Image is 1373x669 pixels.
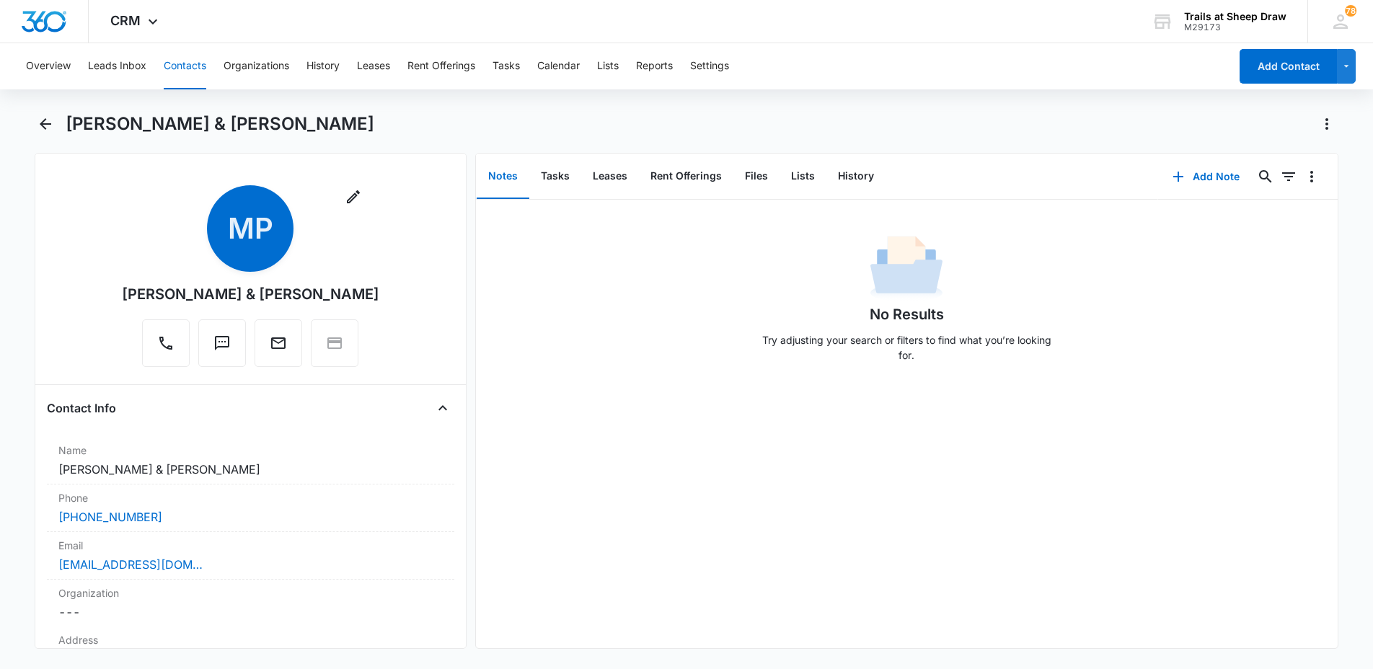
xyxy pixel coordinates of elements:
[639,154,733,199] button: Rent Offerings
[755,332,1058,363] p: Try adjusting your search or filters to find what you’re looking for.
[58,585,443,601] label: Organization
[47,437,454,484] div: Name[PERSON_NAME] & [PERSON_NAME]
[636,43,673,89] button: Reports
[1345,5,1356,17] div: notifications count
[58,443,443,458] label: Name
[870,231,942,304] img: No Data
[58,461,443,478] dd: [PERSON_NAME] & [PERSON_NAME]
[110,13,141,28] span: CRM
[164,43,206,89] button: Contacts
[826,154,886,199] button: History
[1158,159,1254,194] button: Add Note
[142,319,190,367] button: Call
[26,43,71,89] button: Overview
[733,154,780,199] button: Files
[431,396,454,420] button: Close
[1315,112,1338,136] button: Actions
[780,154,826,199] button: Lists
[47,580,454,626] div: Organization---
[47,484,454,532] div: Phone[PHONE_NUMBER]
[47,532,454,580] div: Email[EMAIL_ADDRESS][DOMAIN_NAME]
[1277,165,1300,188] button: Filters
[1184,22,1286,32] div: account id
[1345,5,1356,17] span: 78
[66,113,374,135] h1: [PERSON_NAME] & [PERSON_NAME]
[198,342,246,354] a: Text
[1184,11,1286,22] div: account name
[142,342,190,354] a: Call
[35,112,57,136] button: Back
[207,185,293,272] span: MP
[357,43,390,89] button: Leases
[255,319,302,367] button: Email
[581,154,639,199] button: Leases
[122,283,379,305] div: [PERSON_NAME] & [PERSON_NAME]
[58,632,443,647] label: Address
[870,304,944,325] h1: No Results
[58,508,162,526] a: [PHONE_NUMBER]
[58,556,203,573] a: [EMAIL_ADDRESS][DOMAIN_NAME]
[407,43,475,89] button: Rent Offerings
[477,154,529,199] button: Notes
[47,399,116,417] h4: Contact Info
[88,43,146,89] button: Leads Inbox
[224,43,289,89] button: Organizations
[198,319,246,367] button: Text
[597,43,619,89] button: Lists
[255,342,302,354] a: Email
[58,538,443,553] label: Email
[493,43,520,89] button: Tasks
[1300,165,1323,188] button: Overflow Menu
[529,154,581,199] button: Tasks
[58,490,443,505] label: Phone
[690,43,729,89] button: Settings
[537,43,580,89] button: Calendar
[1240,49,1337,84] button: Add Contact
[1254,165,1277,188] button: Search...
[58,603,443,621] dd: ---
[306,43,340,89] button: History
